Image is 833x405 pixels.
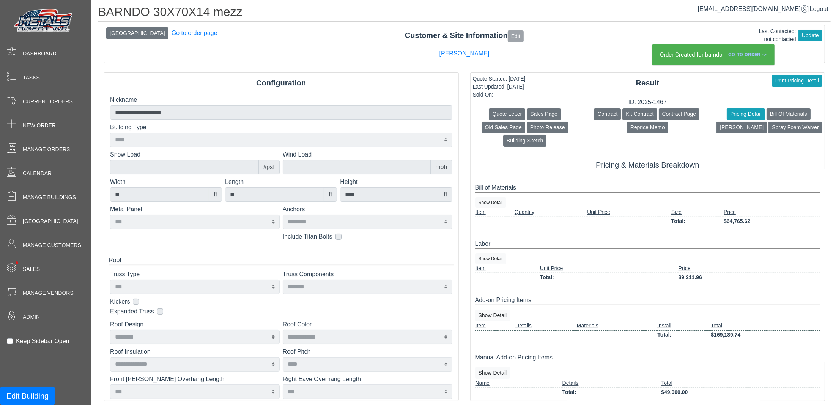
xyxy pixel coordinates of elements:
[11,7,76,35] img: Metals Direct Inc Logo
[172,30,217,36] a: Go to order page
[109,256,454,265] div: Roof
[283,320,452,329] label: Roof Color
[514,208,587,217] td: Quantity
[475,379,562,388] td: Name
[283,150,452,159] label: Wind Load
[23,265,40,273] span: Sales
[110,205,280,214] label: Metal Panel
[340,177,452,187] label: Height
[716,122,767,133] button: [PERSON_NAME]
[475,253,506,264] button: Show Detail
[767,108,811,120] button: Bill Of Materials
[723,208,820,217] td: Price
[473,83,526,91] div: Last Updated: [DATE]
[540,273,678,282] td: Total:
[698,5,828,14] div: |
[283,232,332,241] label: Include Titan Bolts
[527,122,568,133] button: Photo Release
[110,123,452,132] label: Building Type
[671,217,723,226] td: Total:
[324,187,337,202] div: ft
[723,217,820,226] td: $64,765.62
[23,50,57,58] span: Dashboard
[772,75,822,87] button: Print Pricing Detail
[661,379,820,388] td: Total
[562,388,661,397] td: Total:
[710,330,820,339] td: $169,189.74
[110,320,280,329] label: Roof Design
[652,44,775,65] div: Order Created for barndo
[527,108,561,120] button: Sales Page
[475,264,540,273] td: Item
[475,208,514,217] td: Item
[594,108,621,120] button: Contract
[258,160,280,174] div: #psf
[23,241,81,249] span: Manage Customers
[759,27,796,43] div: Last Contacted: not contacted
[471,77,825,89] div: Result
[23,313,40,321] span: Admin
[283,375,452,384] label: Right Eave Overhang Length
[475,197,506,208] button: Show Detail
[659,108,700,120] button: Contract Page
[657,321,710,331] td: Install
[23,146,70,153] span: Manage Orders
[473,75,526,83] div: Quote Started: [DATE]
[283,270,452,279] label: Truss Components
[23,98,73,106] span: Current Orders
[515,321,576,331] td: Details
[7,250,27,275] span: •
[540,264,678,273] td: Unit Price
[710,321,820,331] td: Total
[622,108,657,120] button: Kit Contract
[475,310,510,321] button: Show Detail
[482,122,525,133] button: Old Sales Page
[110,177,222,187] label: Width
[678,273,820,282] td: $9,211.96
[661,388,820,397] td: $49,000.00
[576,321,657,331] td: Materials
[23,169,52,177] span: Calendar
[489,108,525,120] button: Quote Letter
[283,205,452,214] label: Anchors
[810,6,828,12] span: Logout
[768,122,822,133] button: Spray Foam Waiver
[23,193,76,201] span: Manage Buildings
[430,160,452,174] div: mph
[671,208,723,217] td: Size
[698,6,808,12] a: [EMAIL_ADDRESS][DOMAIN_NAME]
[209,187,222,202] div: ft
[473,91,526,99] div: Sold On:
[225,177,337,187] label: Length
[627,122,668,133] button: Reprice Memo
[110,95,452,104] label: Nickname
[98,5,831,22] h1: BARNDO 30X70X14 mezz
[283,347,452,356] label: Roof Pitch
[508,30,524,42] button: Edit
[110,150,280,159] label: Snow Load
[475,239,820,249] div: Labor
[503,135,547,147] button: Building Sketch
[798,30,822,41] button: Update
[23,74,40,82] span: Tasks
[110,270,280,279] label: Truss Type
[475,367,510,379] button: Show Detail
[23,217,78,225] span: [GEOGRAPHIC_DATA]
[475,160,820,169] h5: Pricing & Materials Breakdown
[104,30,825,42] div: Customer & Site Information
[475,321,515,331] td: Item
[725,49,770,61] a: Go To Order ->
[23,122,56,130] span: New Order
[471,98,825,107] div: ID: 2025-1467
[104,77,458,89] div: Configuration
[439,187,452,202] div: ft
[439,50,490,57] a: [PERSON_NAME]
[727,108,765,120] button: Pricing Detail
[678,264,820,273] td: Price
[475,183,820,193] div: Bill of Materials
[657,330,710,339] td: Total:
[23,289,74,297] span: Manage Vendors
[110,375,280,384] label: Front [PERSON_NAME] Overhang Length
[16,337,69,346] label: Keep Sidebar Open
